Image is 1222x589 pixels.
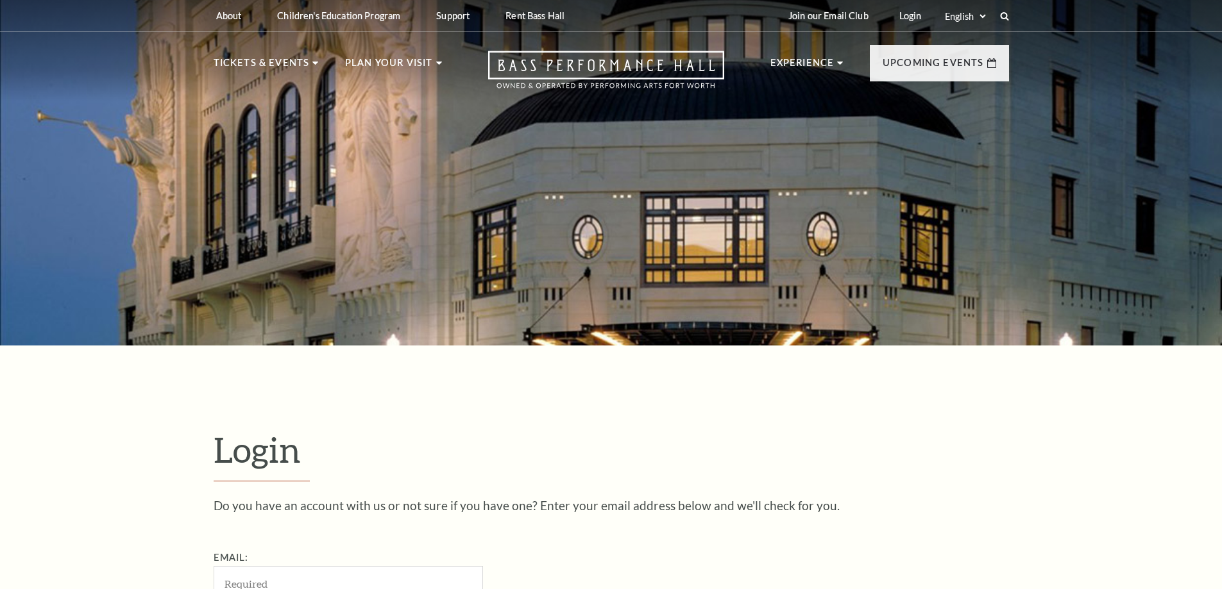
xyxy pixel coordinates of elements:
[214,499,1009,511] p: Do you have an account with us or not sure if you have one? Enter your email address below and we...
[214,429,301,470] span: Login
[345,55,433,78] p: Plan Your Visit
[436,10,470,21] p: Support
[216,10,242,21] p: About
[277,10,400,21] p: Children's Education Program
[214,55,310,78] p: Tickets & Events
[505,10,564,21] p: Rent Bass Hall
[770,55,835,78] p: Experience
[883,55,984,78] p: Upcoming Events
[942,10,988,22] select: Select:
[214,552,249,563] label: Email:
